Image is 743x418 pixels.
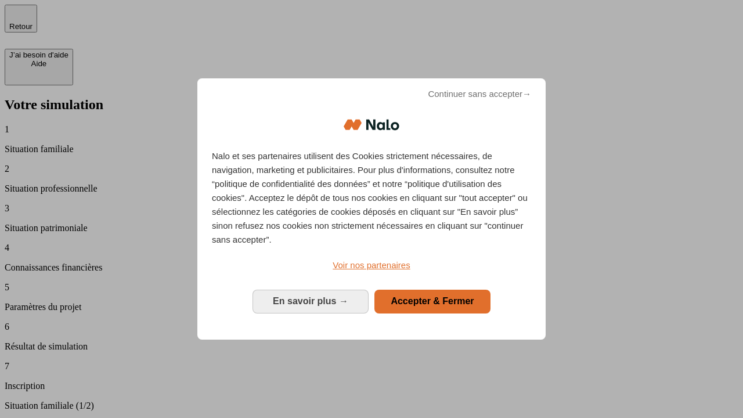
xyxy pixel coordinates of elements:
[374,290,490,313] button: Accepter & Fermer: Accepter notre traitement des données et fermer
[253,290,369,313] button: En savoir plus: Configurer vos consentements
[212,149,531,247] p: Nalo et ses partenaires utilisent des Cookies strictement nécessaires, de navigation, marketing e...
[333,260,410,270] span: Voir nos partenaires
[428,87,531,101] span: Continuer sans accepter→
[391,296,474,306] span: Accepter & Fermer
[197,78,546,339] div: Bienvenue chez Nalo Gestion du consentement
[344,107,399,142] img: Logo
[212,258,531,272] a: Voir nos partenaires
[273,296,348,306] span: En savoir plus →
